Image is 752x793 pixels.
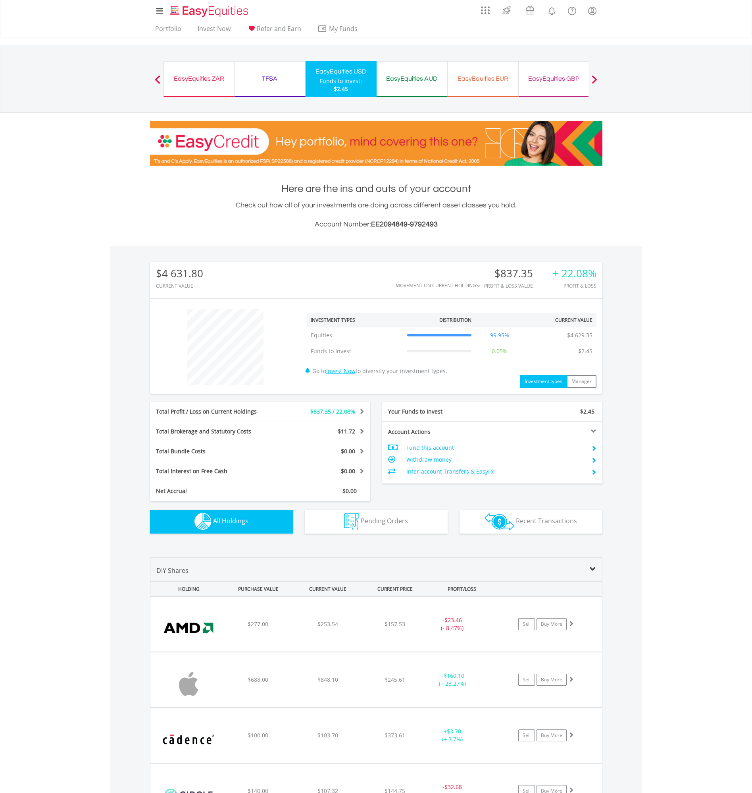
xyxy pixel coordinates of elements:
[326,367,356,375] a: Invest Now
[248,676,268,683] span: $688.00
[518,618,535,630] a: Sell
[244,25,304,37] a: Refer and Earn
[154,662,223,705] img: EQU.US.AAPL.png
[361,516,408,525] span: Pending Orders
[151,582,223,596] div: HOLDING
[444,616,462,624] span: $23.46
[406,442,585,454] td: Fund this account
[248,620,268,628] span: $277.00
[580,408,594,415] span: $2.45
[518,2,542,17] a: Vouchers
[156,268,203,279] div: $4 631.80
[385,731,405,739] span: $373.61
[423,672,483,688] div: + (+ 23.27%)
[150,447,279,455] div: Total Bundle Costs
[310,66,372,77] div: EasyEquities USD
[439,317,471,323] div: Distribution
[516,516,577,525] span: Recent Transactions
[423,616,483,632] div: - (- 8.47%)
[150,200,602,230] div: Check out how all of your investments are doing across different asset classes you hold.
[444,672,464,679] span: $160.10
[423,727,483,743] div: + (+ 3.7%)
[341,447,355,455] span: $0.00
[381,73,442,84] div: EasyEquities AUD
[294,582,362,596] div: CURRENT VALUE
[371,220,438,228] span: EE2094849-9792493
[344,513,359,530] img: pending_instructions-wht.png
[156,566,188,575] span: DIY Shares
[582,2,602,19] a: My Profile
[524,313,596,327] th: Current Value
[154,607,223,650] img: EQU.US.AMD.png
[307,343,403,359] td: Funds to Invest
[537,729,567,741] a: Buy More
[307,313,403,327] th: Investment Types
[150,510,293,534] button: All Holdings
[385,620,405,628] span: $157.53
[542,2,562,18] a: Notifications
[317,731,338,739] span: $103.70
[518,674,535,686] a: Sell
[156,283,203,288] div: CURRENT VALUE
[150,467,279,475] div: Total Interest on Free Cash
[150,121,602,166] img: EasyCredit Promotion Banner
[167,2,252,18] a: Home page
[563,327,596,343] td: $4 629.35
[382,408,492,416] div: Your Funds to Invest
[382,428,492,436] div: Account Actions
[553,283,596,288] div: Profit & Loss
[342,487,357,495] span: $0.00
[444,783,462,791] span: $32.68
[152,25,185,37] a: Portfolio
[225,582,292,596] div: PURCHASE VALUE
[150,182,602,196] h1: Here are the ins and outs of your account
[169,73,229,84] div: EasyEquities ZAR
[169,5,252,18] img: EasyEquities_Logo.png
[475,327,524,343] td: 99.95%
[537,674,567,686] a: Buy More
[484,283,543,288] div: Profit & Loss Value
[475,343,524,359] td: 0.05%
[317,620,338,628] span: $253.54
[257,24,301,33] span: Refer and Earn
[150,219,602,230] h3: Account Number:
[150,427,279,435] div: Total Brokerage and Statutory Costs
[476,2,495,15] a: AppsGrid
[485,513,514,530] img: transactions-zar-wht.png
[537,618,567,630] a: Buy More
[150,487,279,495] div: Net Accrual
[553,268,596,279] div: + 22.08%
[481,6,490,15] img: grid-menu-icon.svg
[150,79,165,87] button: Previous
[194,513,212,530] img: holdings-wht.png
[239,73,300,84] div: TFSA
[341,467,355,475] span: $0.00
[396,283,480,288] div: Movement on Current Holdings:
[334,85,348,93] span: $2.45
[317,676,338,683] span: $848.10
[562,2,582,18] a: FAQ's and Support
[574,343,596,359] td: $2.45
[523,73,585,84] div: EasyEquities GBP
[317,23,369,34] span: My Funds
[213,516,248,525] span: All Holdings
[194,25,234,37] a: Invest Now
[305,510,448,534] button: Pending Orders
[460,510,602,534] button: Recent Transactions
[452,73,514,84] div: EasyEquities EUR
[428,582,496,596] div: PROFIT/LOSS
[248,731,268,739] span: $100.00
[567,375,596,388] button: Manager
[154,718,223,761] img: EQU.US.CDNS.png
[523,4,537,17] img: vouchers-v2.svg
[320,77,362,85] div: Funds to invest:
[518,729,535,741] a: Sell
[307,327,403,343] td: Equities
[338,427,355,435] span: $11.72
[150,408,279,416] div: Total Profit / Loss on Current Holdings
[520,375,567,388] button: Investment types
[484,268,543,279] div: $837.35
[447,727,461,735] span: $3.70
[385,676,405,683] span: $245.61
[500,4,513,17] img: thrive-v2.svg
